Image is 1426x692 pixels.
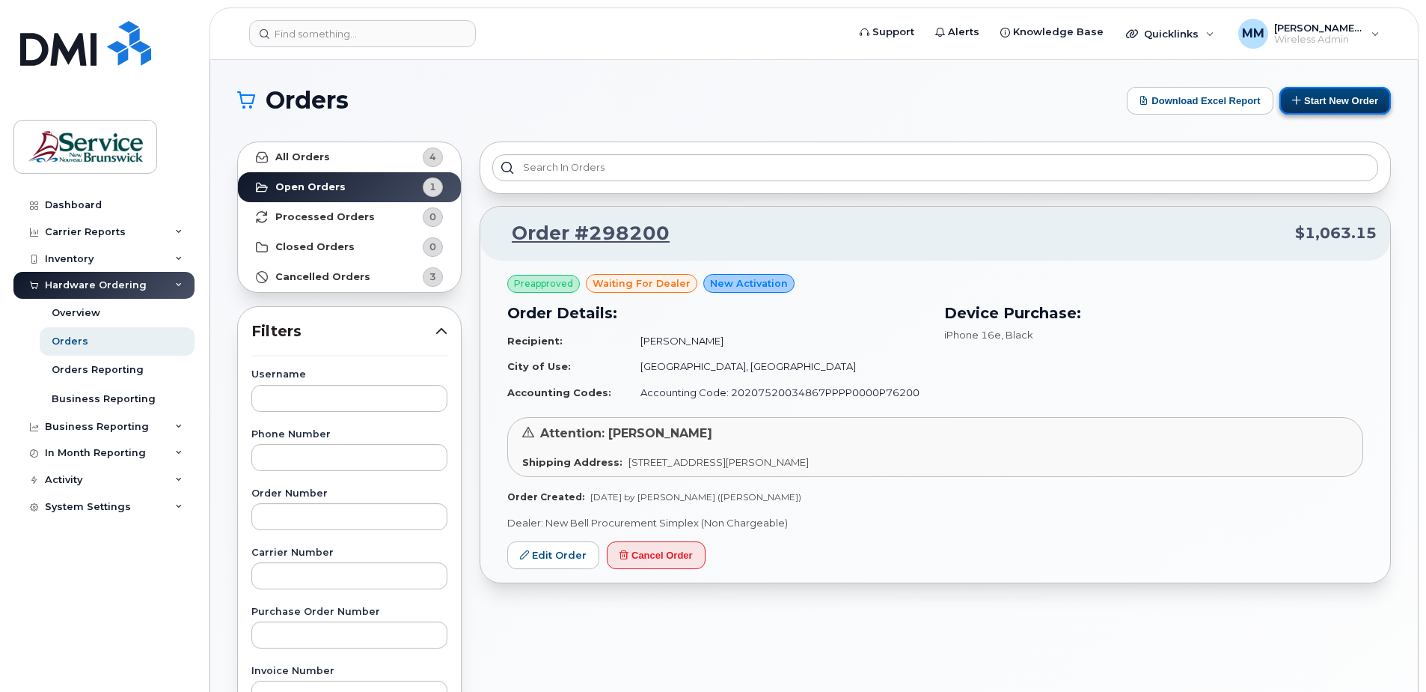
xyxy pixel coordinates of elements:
[275,211,375,223] strong: Processed Orders
[251,607,447,617] label: Purchase Order Number
[540,426,712,440] span: Attention: [PERSON_NAME]
[514,277,573,291] span: Preapproved
[429,150,436,164] span: 4
[238,142,461,172] a: All Orders4
[944,302,1363,324] h3: Device Purchase:
[710,276,788,291] span: New Activation
[251,548,447,558] label: Carrier Number
[238,262,461,292] a: Cancelled Orders3
[251,370,447,380] label: Username
[607,541,706,569] button: Cancel Order
[429,180,436,194] span: 1
[507,386,611,398] strong: Accounting Codes:
[1279,87,1391,115] button: Start New Order
[492,154,1378,181] input: Search in orders
[522,456,622,468] strong: Shipping Address:
[507,491,584,503] strong: Order Created:
[266,89,349,112] span: Orders
[627,353,926,380] td: [GEOGRAPHIC_DATA], [GEOGRAPHIC_DATA]
[251,321,435,342] span: Filters
[238,202,461,232] a: Processed Orders0
[251,430,447,440] label: Phone Number
[275,241,355,253] strong: Closed Orders
[275,181,346,193] strong: Open Orders
[275,151,330,163] strong: All Orders
[1127,87,1273,115] button: Download Excel Report
[628,456,809,468] span: [STREET_ADDRESS][PERSON_NAME]
[1001,329,1033,341] span: , Black
[593,276,691,291] span: waiting for dealer
[429,240,436,254] span: 0
[275,271,370,283] strong: Cancelled Orders
[627,328,926,354] td: [PERSON_NAME]
[507,302,926,324] h3: Order Details:
[590,491,801,503] span: [DATE] by [PERSON_NAME] ([PERSON_NAME])
[251,667,447,676] label: Invoice Number
[251,489,447,499] label: Order Number
[1295,222,1377,244] span: $1,063.15
[507,516,1363,530] p: Dealer: New Bell Procurement Simplex (Non Chargeable)
[507,360,571,372] strong: City of Use:
[944,329,1001,341] span: iPhone 16e
[429,270,436,284] span: 3
[238,232,461,262] a: Closed Orders0
[238,172,461,202] a: Open Orders1
[507,335,563,347] strong: Recipient:
[494,220,670,247] a: Order #298200
[429,210,436,224] span: 0
[507,541,599,569] a: Edit Order
[627,380,926,406] td: Accounting Code: 20207520034867PPPP0000P76200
